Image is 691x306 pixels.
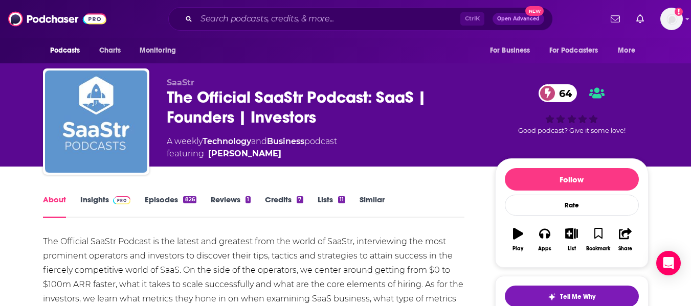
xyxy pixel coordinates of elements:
span: New [525,6,544,16]
span: 64 [549,84,577,102]
img: The Official SaaStr Podcast: SaaS | Founders | Investors [45,70,147,173]
a: Technology [203,136,251,146]
div: 64Good podcast? Give it some love! [495,78,649,142]
a: About [43,195,66,218]
img: Podchaser - Follow, Share and Rate Podcasts [8,9,106,29]
div: 11 [338,196,345,203]
a: Episodes826 [145,195,196,218]
div: Bookmark [586,246,610,252]
button: List [558,221,585,258]
a: InsightsPodchaser Pro [80,195,131,218]
span: Ctrl K [460,12,484,26]
a: Lists11 [318,195,345,218]
a: Business [267,136,304,146]
button: Play [505,221,531,258]
div: Rate [505,195,639,216]
a: 64 [539,84,577,102]
span: Monitoring [140,43,176,58]
button: open menu [611,41,648,60]
div: A weekly podcast [167,135,337,160]
button: open menu [132,41,189,60]
button: Apps [531,221,558,258]
button: Follow [505,168,639,191]
button: open menu [543,41,613,60]
img: User Profile [660,8,683,30]
span: For Podcasters [549,43,598,58]
div: Share [618,246,632,252]
img: tell me why sparkle [548,293,556,301]
span: SaaStr [167,78,194,87]
a: Similar [360,195,385,218]
div: Play [512,246,523,252]
span: Open Advanced [497,16,540,21]
div: Search podcasts, credits, & more... [168,7,553,31]
a: Reviews1 [211,195,251,218]
button: Bookmark [585,221,612,258]
button: open menu [43,41,94,60]
button: Open AdvancedNew [493,13,544,25]
span: Logged in as MattieVG [660,8,683,30]
button: Show profile menu [660,8,683,30]
span: Charts [99,43,121,58]
span: For Business [490,43,530,58]
div: 826 [183,196,196,203]
a: Show notifications dropdown [632,10,648,28]
div: 1 [246,196,251,203]
div: List [568,246,576,252]
div: Open Intercom Messenger [656,251,681,275]
div: Apps [538,246,551,252]
svg: Add a profile image [675,8,683,16]
span: Tell Me Why [560,293,595,301]
a: Credits7 [265,195,303,218]
a: Show notifications dropdown [607,10,624,28]
span: Good podcast? Give it some love! [518,127,626,134]
span: Podcasts [50,43,80,58]
input: Search podcasts, credits, & more... [196,11,460,27]
div: 7 [297,196,303,203]
a: Charts [93,41,127,60]
span: featuring [167,148,337,160]
span: and [251,136,267,146]
button: open menu [483,41,543,60]
button: Share [612,221,638,258]
img: Podchaser Pro [113,196,131,204]
span: More [618,43,635,58]
a: Jason Lemkin [208,148,281,160]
